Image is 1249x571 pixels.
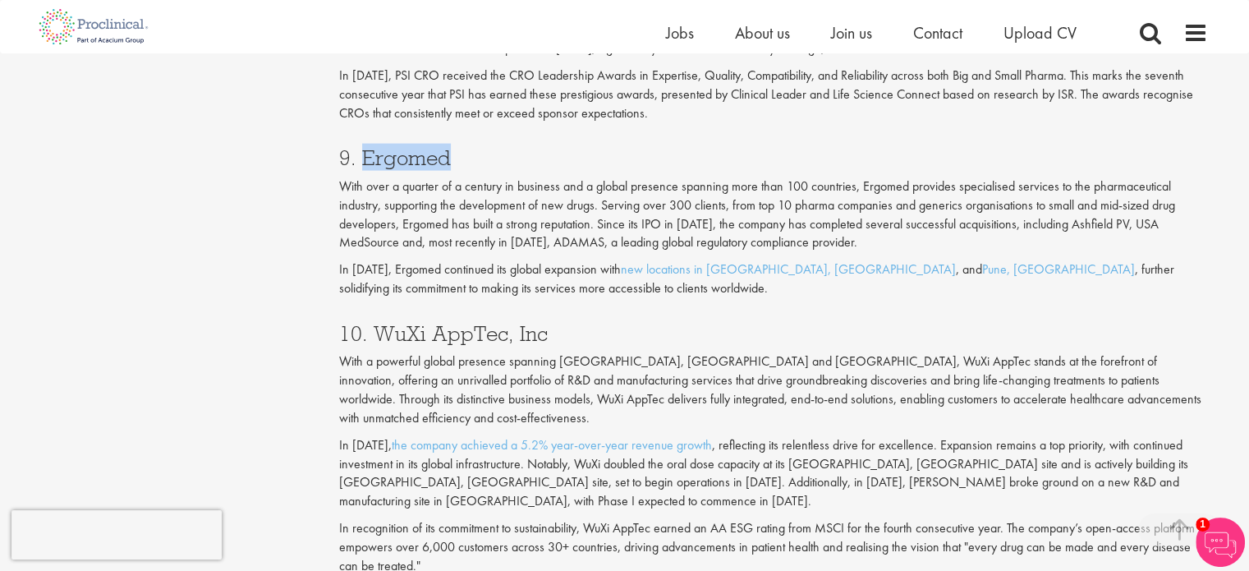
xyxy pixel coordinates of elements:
h3: 10. WuXi AppTec, Inc [339,323,1208,344]
a: Contact [913,22,962,44]
p: With over a quarter of a century in business and a global presence spanning more than 100 countri... [339,177,1208,252]
p: In [DATE], PSI CRO received the CRO Leadership Awards in Expertise, Quality, Compatibility, and R... [339,67,1208,123]
p: In [DATE], , reflecting its relentless drive for excellence. Expansion remains a top priority, wi... [339,436,1208,511]
a: About us [735,22,790,44]
a: Jobs [666,22,694,44]
span: 1 [1196,518,1210,532]
a: Pune, [GEOGRAPHIC_DATA] [982,260,1135,278]
iframe: reCAPTCHA [11,510,222,559]
a: new locations in [GEOGRAPHIC_DATA], [GEOGRAPHIC_DATA] [621,260,956,278]
h3: 9. Ergomed [339,147,1208,168]
a: Upload CV [1003,22,1077,44]
img: Chatbot [1196,518,1245,567]
p: In [DATE], Ergomed continued its global expansion with , and , further solidifying its commitment... [339,260,1208,298]
a: Join us [831,22,872,44]
a: the company achieved a 5.2% year-over-year revenue growth [392,436,712,454]
p: With a powerful global presence spanning [GEOGRAPHIC_DATA], [GEOGRAPHIC_DATA] and [GEOGRAPHIC_DAT... [339,352,1208,427]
